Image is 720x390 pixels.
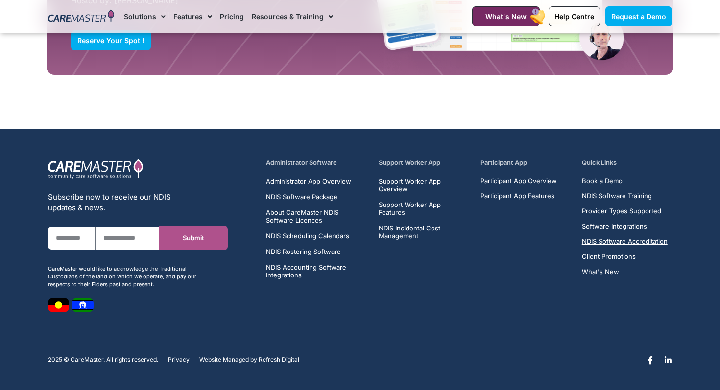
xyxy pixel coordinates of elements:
a: NDIS Software Training [582,192,668,200]
span: NDIS Rostering Software [266,248,341,255]
a: NDIS Software Accreditation [582,238,668,245]
h5: Quick Links [582,158,672,167]
img: CareMaster Logo [48,9,114,24]
a: NDIS Incidental Cost Management [379,224,469,240]
span: Software Integrations [582,223,647,230]
span: Administrator App Overview [266,177,351,185]
h5: Support Worker App [379,158,469,167]
img: image 7 [48,298,69,312]
a: NDIS Accounting Software Integrations [266,263,367,279]
a: NDIS Rostering Software [266,248,367,255]
a: Refresh Digital [259,356,299,363]
span: NDIS Software Package [266,193,337,201]
span: Request a Demo [611,12,666,21]
h5: Participant App [480,158,571,167]
a: Participant App Features [480,192,557,200]
a: About CareMaster NDIS Software Licences [266,208,367,224]
span: Participant App Features [480,192,554,200]
div: Subscribe now to receive our NDIS updates & news. [48,192,207,213]
h5: Administrator Software [266,158,367,167]
span: NDIS Software Training [582,192,652,200]
a: Support Worker App Overview [379,177,469,193]
span: Book a Demo [582,177,623,184]
a: NDIS Software Package [266,193,367,201]
img: image 8 [72,298,94,312]
a: Participant App Overview [480,177,557,184]
button: Submit [159,226,228,250]
a: Administrator App Overview [266,177,367,185]
img: CareMaster Logo Part [48,158,144,180]
span: Reserve Your Spot ! [77,37,144,44]
span: Submit [183,234,204,242]
a: Support Worker App Features [379,201,469,216]
a: NDIS Scheduling Calendars [266,232,367,240]
a: Book a Demo [582,177,668,184]
span: Client Promotions [582,253,636,260]
p: 2025 © CareMaster. All rights reserved. [48,356,158,363]
div: CareMaster would like to acknowledge the Traditional Custodians of the land on which we operate, ... [48,265,207,288]
span: Help Centre [554,12,594,21]
span: What's New [582,268,619,275]
a: Provider Types Supported [582,207,668,215]
a: Request a Demo [605,6,672,26]
a: Help Centre [549,6,600,26]
a: What's New [472,6,540,26]
span: NDIS Scheduling Calendars [266,232,349,240]
a: Client Promotions [582,253,668,260]
a: Privacy [168,356,190,363]
span: Website Managed by [199,356,257,363]
span: What's New [485,12,527,21]
a: Reserve Your Spot ! [71,30,151,50]
a: What's New [582,268,668,275]
span: Provider Types Supported [582,207,661,215]
a: Software Integrations [582,223,668,230]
